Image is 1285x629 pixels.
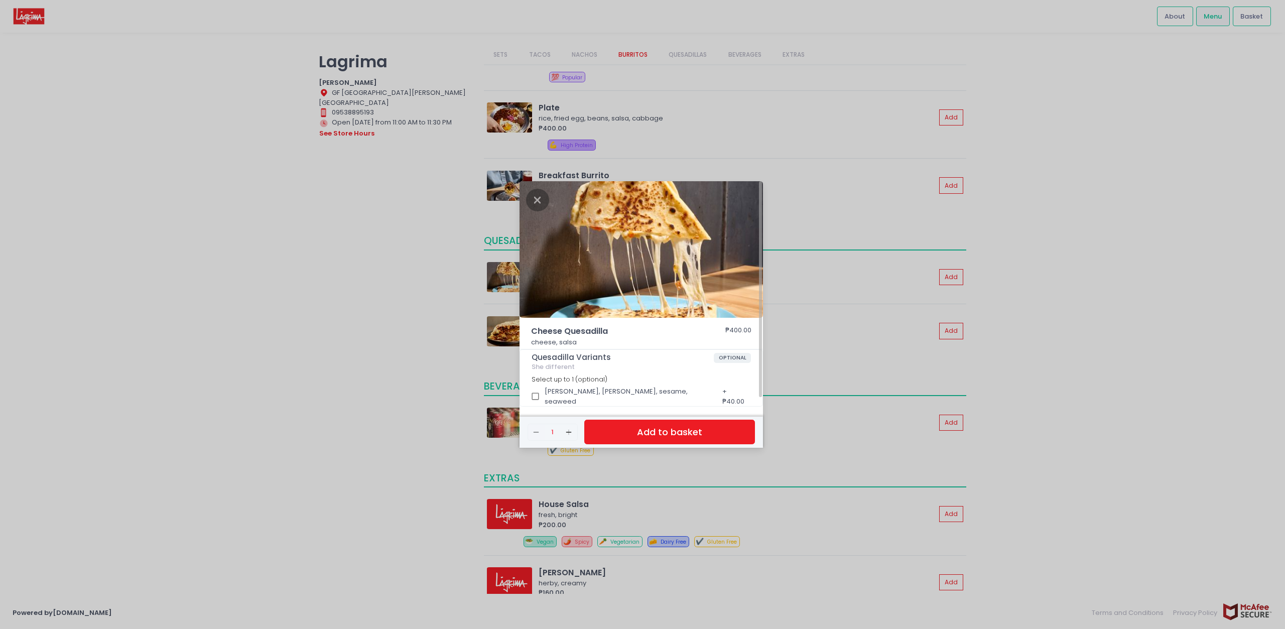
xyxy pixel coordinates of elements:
[520,181,763,318] img: Cheese Quesadilla
[526,194,549,204] button: Close
[725,325,751,337] div: ₱400.00
[532,375,607,384] span: Select up to 1 (optional)
[584,420,755,444] button: Add to basket
[531,325,697,337] span: Cheese Quesadilla
[719,384,751,410] div: + ₱40.00
[531,337,752,347] p: cheese, salsa
[532,363,751,371] div: She different
[714,353,751,363] span: OPTIONAL
[532,353,714,362] span: Quesadilla Variants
